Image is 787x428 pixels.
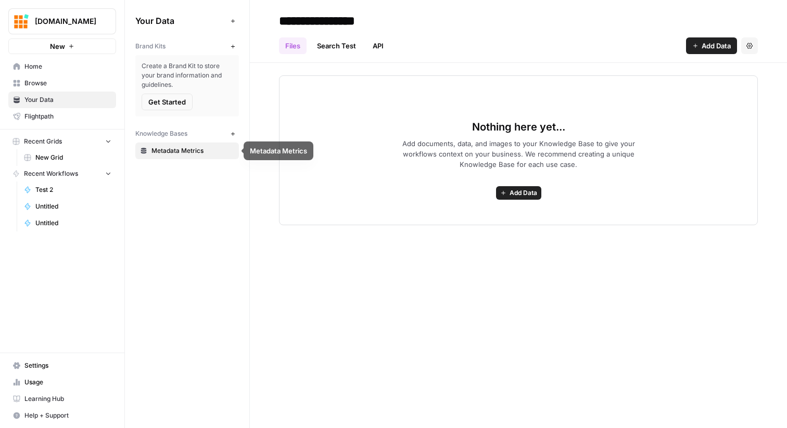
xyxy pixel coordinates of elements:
[24,378,111,387] span: Usage
[8,75,116,92] a: Browse
[279,37,307,54] a: Files
[366,37,390,54] a: API
[142,61,233,89] span: Create a Brand Kit to store your brand information and guidelines.
[496,186,541,200] button: Add Data
[50,41,65,51] span: New
[135,142,239,159] a: Metadata Metrics
[686,37,737,54] button: Add Data
[24,95,111,105] span: Your Data
[472,120,565,134] span: Nothing here yet...
[24,137,62,146] span: Recent Grids
[8,134,116,149] button: Recent Grids
[19,149,116,166] a: New Grid
[19,181,116,198] a: Test 2
[142,94,193,110] button: Get Started
[35,153,111,162] span: New Grid
[8,357,116,374] a: Settings
[8,407,116,424] button: Help + Support
[8,166,116,181] button: Recent Workflows
[8,8,116,34] button: Workspace: metadata.io
[35,16,98,27] span: [DOMAIN_NAME]
[19,215,116,231] a: Untitled
[24,411,111,420] span: Help + Support
[135,129,187,138] span: Knowledge Bases
[12,12,31,31] img: metadata.io Logo
[8,108,116,125] a: Flightpath
[135,42,166,51] span: Brand Kits
[311,37,362,54] a: Search Test
[8,374,116,391] a: Usage
[35,202,111,211] span: Untitled
[24,112,111,121] span: Flightpath
[135,15,226,27] span: Your Data
[24,62,111,71] span: Home
[151,146,234,155] span: Metadata Metrics
[385,138,652,170] span: Add documents, data, and images to your Knowledge Base to give your workflows context on your bus...
[24,394,111,404] span: Learning Hub
[8,391,116,407] a: Learning Hub
[24,361,111,370] span: Settings
[510,188,537,198] span: Add Data
[19,198,116,215] a: Untitled
[8,58,116,75] a: Home
[24,79,111,88] span: Browse
[24,169,78,178] span: Recent Workflows
[8,92,116,108] a: Your Data
[35,218,111,228] span: Untitled
[35,185,111,194] span: Test 2
[8,38,116,54] button: New
[148,97,186,107] span: Get Started
[702,41,731,51] span: Add Data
